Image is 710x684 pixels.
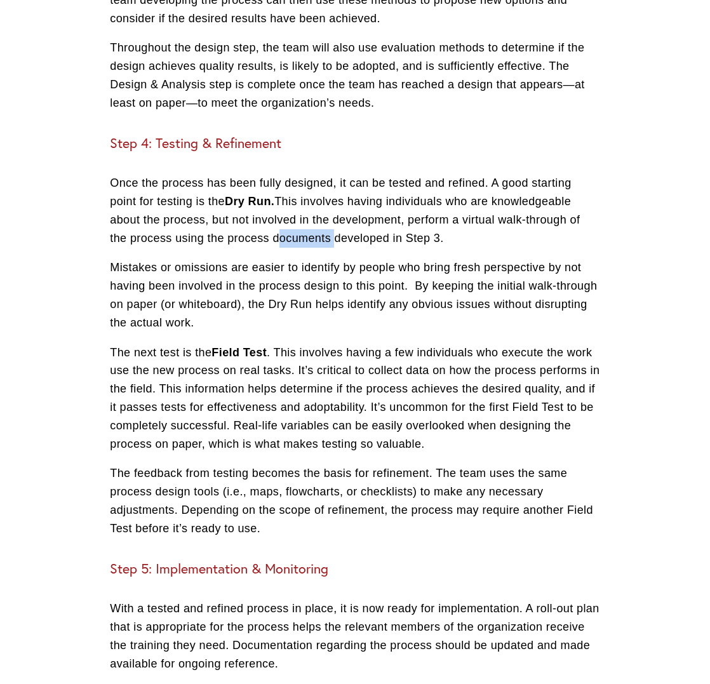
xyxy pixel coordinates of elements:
[110,561,599,577] h3: Step 5: Implementation & Monitoring
[225,195,274,208] strong: Dry Run.
[110,39,599,112] p: Throughout the design step, the team will also use evaluation methods to determine if the design ...
[110,258,599,332] p: Mistakes or omissions are easier to identify by people who bring fresh perspective by not having ...
[110,600,599,673] p: With a tested and refined process in place, it is now ready for implementation. A roll-out plan t...
[110,464,599,537] p: The feedback from testing becomes the basis for refinement. The team uses the same process design...
[110,344,599,453] p: The next test is the . This involves having a few individuals who execute the work use the new pr...
[110,174,599,247] p: Once the process has been fully designed, it can be tested and refined. A good starting point for...
[110,135,599,152] h3: Step 4: Testing & Refinement
[211,346,267,359] strong: Field Test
